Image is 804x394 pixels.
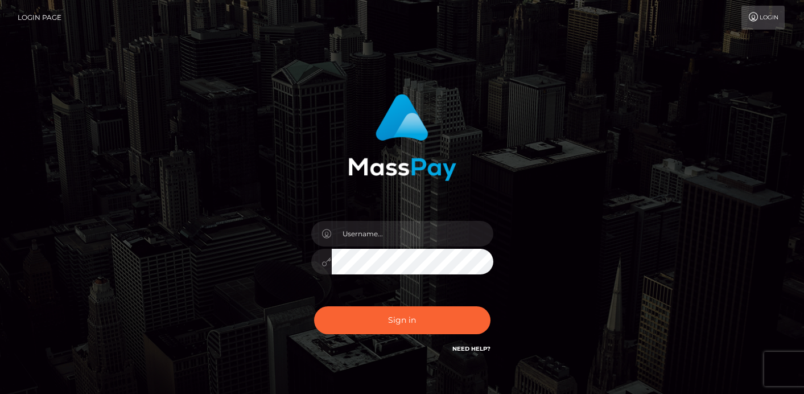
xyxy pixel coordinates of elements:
img: MassPay Login [348,94,456,181]
input: Username... [332,221,493,247]
button: Sign in [314,306,490,334]
a: Need Help? [452,345,490,352]
a: Login Page [18,6,61,30]
a: Login [741,6,785,30]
